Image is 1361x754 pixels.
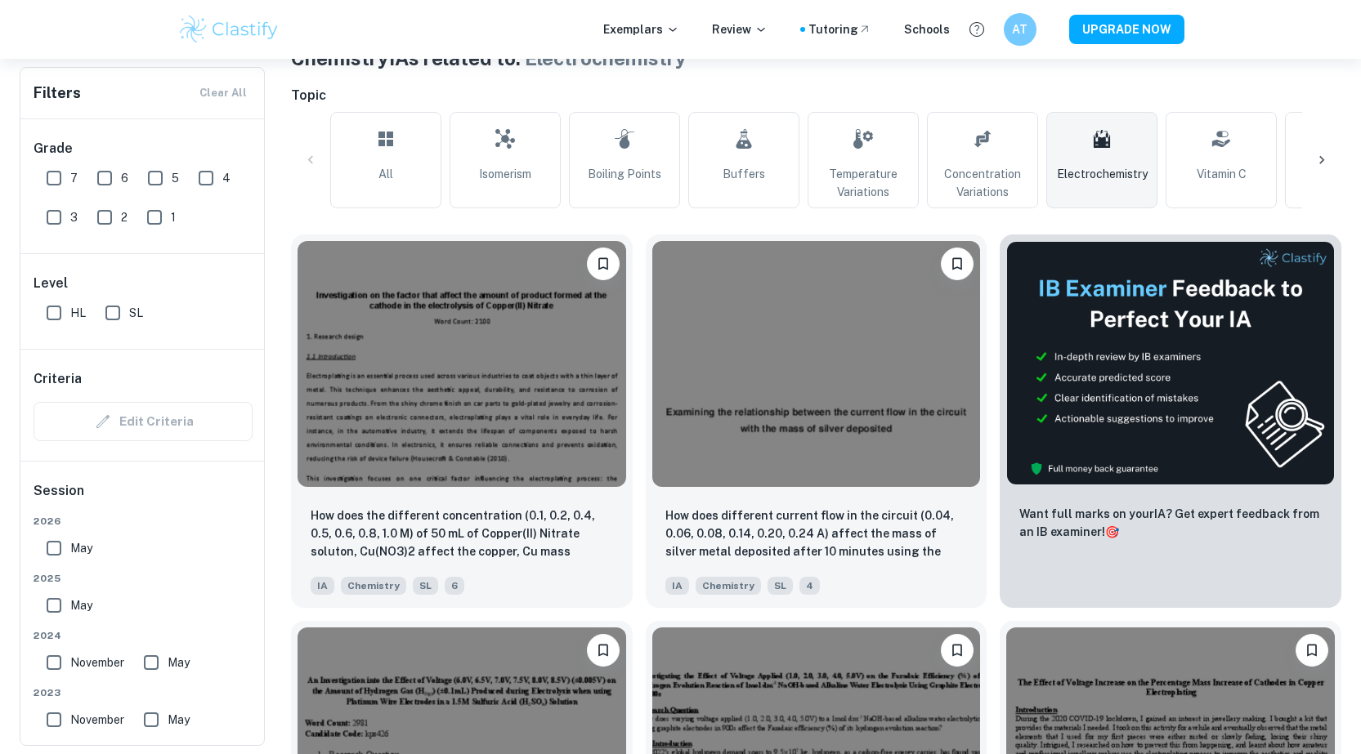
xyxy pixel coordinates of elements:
[172,169,179,187] span: 5
[799,577,820,595] span: 4
[963,16,991,43] button: Help and Feedback
[588,165,661,183] span: Boiling Points
[177,13,281,46] img: Clastify logo
[696,577,761,595] span: Chemistry
[70,539,92,557] span: May
[291,86,1341,105] h6: Topic
[34,139,253,158] h6: Grade
[378,165,393,183] span: All
[168,654,190,671] span: May
[934,165,1031,201] span: Concentration Variations
[34,628,253,643] span: 2024
[413,577,438,595] span: SL
[70,711,124,729] span: November
[171,208,176,226] span: 1
[168,711,190,729] span: May
[652,241,981,487] img: Chemistry IA example thumbnail: How does different current flow in the c
[222,169,231,187] span: 4
[723,165,765,183] span: Buffers
[34,274,253,293] h6: Level
[70,304,86,322] span: HL
[1010,20,1029,38] h6: AT
[311,506,613,562] p: How does the different concentration (0.1, 0.2, 0.4, 0.5, 0.6, 0.8, 1.0 M) of 50 mL of Copper(II)...
[587,634,620,667] button: Bookmark
[341,577,406,595] span: Chemistry
[291,234,633,608] a: BookmarkHow does the different concentration (0.1, 0.2, 0.4, 0.5, 0.6, 0.8, 1.0 M) of 50 mL of Co...
[1069,15,1184,44] button: UPGRADE NOW
[1057,165,1148,183] span: Electrochemistry
[587,248,620,280] button: Bookmark
[34,82,81,105] h6: Filters
[665,577,689,595] span: IA
[1000,234,1341,608] a: ThumbnailWant full marks on yourIA? Get expert feedback from an IB examiner!
[1296,634,1328,667] button: Bookmark
[445,577,464,595] span: 6
[1019,505,1322,541] p: Want full marks on your IA ? Get expert feedback from an IB examiner!
[479,165,531,183] span: Isomerism
[603,20,679,38] p: Exemplars
[1197,165,1247,183] span: Vitamin C
[941,634,974,667] button: Bookmark
[1004,13,1036,46] button: AT
[70,596,92,614] span: May
[129,304,143,322] span: SL
[34,685,253,700] span: 2023
[646,234,987,608] a: BookmarkHow does different current flow in the circuit (0.04, 0.06, 0.08, 0.14, 0.20, 0.24 A) aff...
[808,20,871,38] a: Tutoring
[70,169,78,187] span: 7
[34,571,253,586] span: 2025
[34,481,253,514] h6: Session
[311,577,334,595] span: IA
[34,369,82,389] h6: Criteria
[121,169,128,187] span: 6
[712,20,768,38] p: Review
[768,577,793,595] span: SL
[904,20,950,38] a: Schools
[815,165,911,201] span: Temperature Variations
[34,514,253,529] span: 2026
[121,208,128,226] span: 2
[298,241,626,487] img: Chemistry IA example thumbnail: How does the different concentration (0.
[665,506,968,562] p: How does different current flow in the circuit (0.04, 0.06, 0.08, 0.14, 0.20, 0.24 A) affect the ...
[1006,241,1335,485] img: Thumbnail
[70,654,124,671] span: November
[941,248,974,280] button: Bookmark
[1105,525,1119,538] span: 🎯
[70,208,78,226] span: 3
[34,402,253,441] div: Criteria filters are unavailable when searching by topic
